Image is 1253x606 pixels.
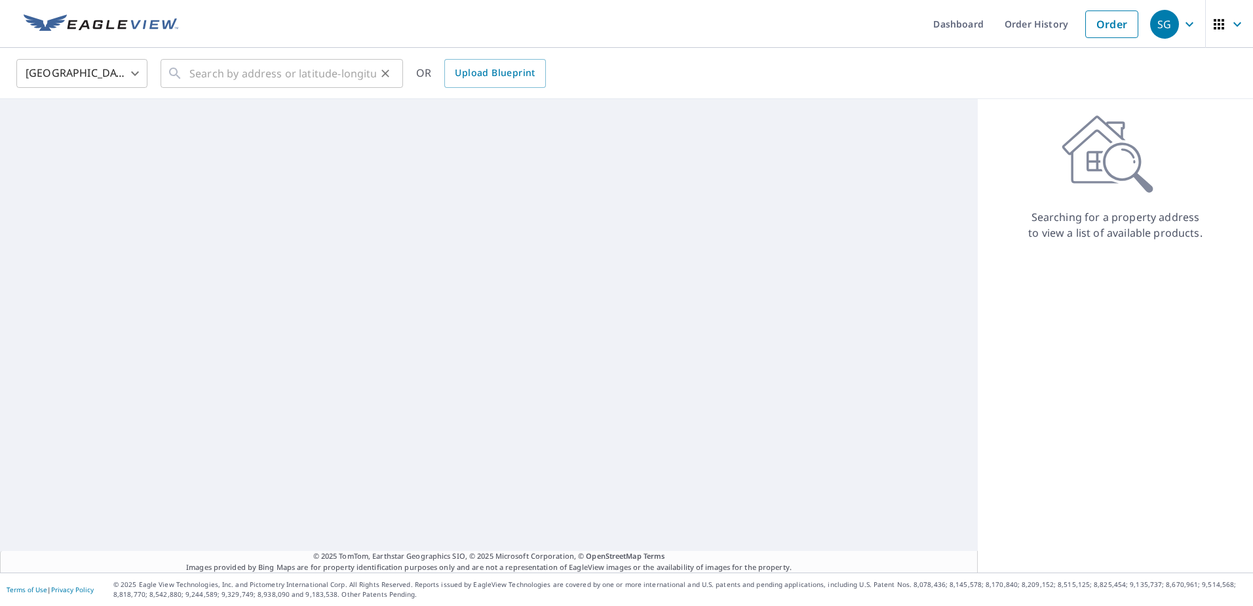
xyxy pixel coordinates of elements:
[376,64,395,83] button: Clear
[7,586,94,594] p: |
[24,14,178,34] img: EV Logo
[113,580,1246,599] p: © 2025 Eagle View Technologies, Inc. and Pictometry International Corp. All Rights Reserved. Repo...
[1085,10,1138,38] a: Order
[644,551,665,561] a: Terms
[7,585,47,594] a: Terms of Use
[416,59,546,88] div: OR
[1150,10,1179,39] div: SG
[455,65,535,81] span: Upload Blueprint
[313,551,665,562] span: © 2025 TomTom, Earthstar Geographics SIO, © 2025 Microsoft Corporation, ©
[51,585,94,594] a: Privacy Policy
[189,55,376,92] input: Search by address or latitude-longitude
[16,55,147,92] div: [GEOGRAPHIC_DATA]
[444,59,545,88] a: Upload Blueprint
[586,551,641,561] a: OpenStreetMap
[1028,209,1203,241] p: Searching for a property address to view a list of available products.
